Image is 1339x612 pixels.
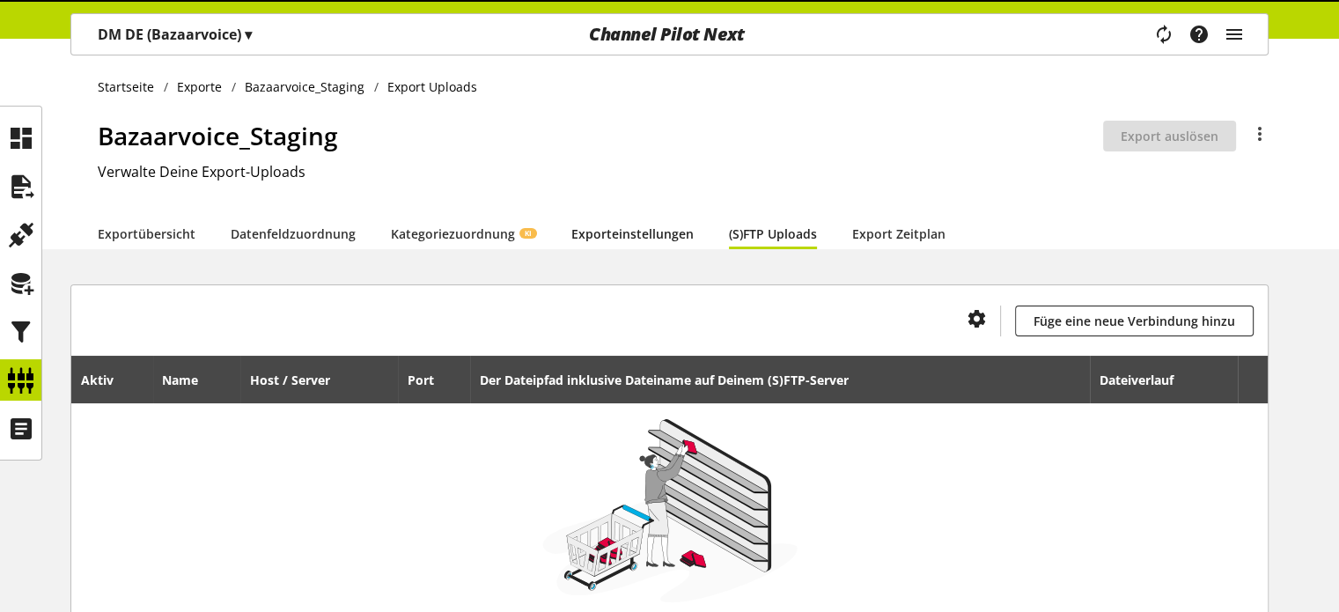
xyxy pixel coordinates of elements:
span: Startseite [98,77,154,96]
span: Export auslösen [1121,127,1218,145]
span: Füge eine neue Verbindung hinzu [1034,312,1235,330]
a: Exporteinstellungen [571,225,694,243]
h1: Bazaarvoice_Staging [98,117,1103,154]
a: Export Zeitplan [852,225,945,243]
div: Port [408,362,461,397]
a: KategoriezuordnungKI [391,225,536,243]
span: ▾ [245,25,252,44]
a: Füge eine neue Verbindung hinzu [1015,306,1254,336]
p: DM DE (Bazaarvoice) [98,24,252,45]
a: Startseite [98,77,164,96]
button: Export auslösen [1103,121,1236,151]
h2: Verwalte Deine Export-Uploads [98,161,1269,182]
div: Der Dateipfad inklusive Dateiname auf Deinem (S)FTP-Server [479,362,1080,397]
span: KI [525,228,532,239]
div: Host / Server [250,362,389,397]
a: Datenfeldzuordnung [231,225,356,243]
a: Exportübersicht [98,225,195,243]
nav: main navigation [70,13,1269,55]
a: Exporte [168,77,232,96]
div: Name [162,362,231,397]
a: (S)FTP Uploads [729,225,817,243]
div: Dateiverlauf [1100,362,1229,397]
div: Aktiv [81,362,144,397]
span: Exporte [177,77,222,96]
